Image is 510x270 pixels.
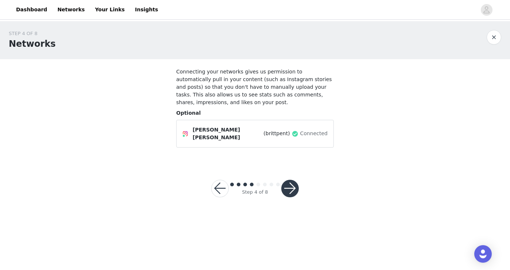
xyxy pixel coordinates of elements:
a: Your Links [90,1,129,18]
span: [PERSON_NAME] [PERSON_NAME] [193,126,262,141]
span: (brittpent) [263,130,290,137]
h4: Connecting your networks gives us permission to automatically pull in your content (such as Insta... [176,68,334,106]
a: Insights [131,1,162,18]
span: Connected [300,130,328,137]
div: Open Intercom Messenger [474,245,492,263]
a: Dashboard [12,1,51,18]
a: Networks [53,1,89,18]
img: Instagram Icon [182,131,188,137]
div: STEP 4 OF 8 [9,30,56,37]
span: Optional [176,110,201,116]
div: avatar [483,4,490,16]
h1: Networks [9,37,56,50]
div: Step 4 of 8 [242,189,268,196]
